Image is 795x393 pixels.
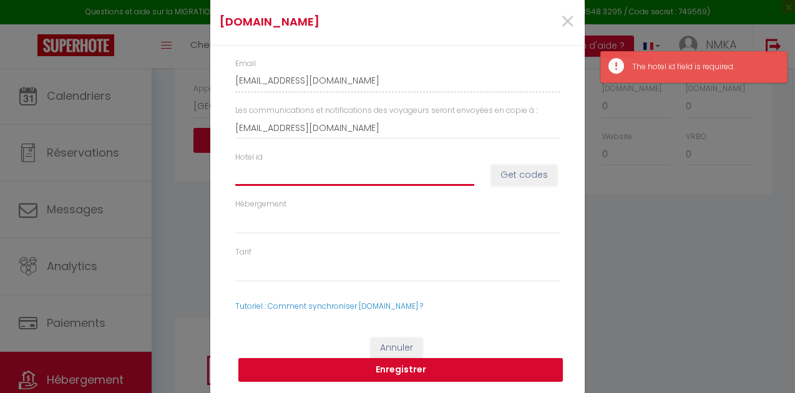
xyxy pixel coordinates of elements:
[235,105,537,117] label: Les communications et notifications des voyageurs seront envoyées en copie à :
[235,301,423,311] a: Tutoriel : Comment synchroniser [DOMAIN_NAME] ?
[220,13,451,31] h4: [DOMAIN_NAME]
[560,3,575,41] span: ×
[371,337,422,359] button: Annuler
[235,198,286,210] label: Hébergement
[235,152,263,163] label: Hotel id
[491,165,557,186] button: Get codes
[632,61,774,73] div: The hotel id field is required.
[235,58,256,70] label: Email
[235,246,251,258] label: Tarif
[560,9,575,36] button: Close
[238,358,563,382] button: Enregistrer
